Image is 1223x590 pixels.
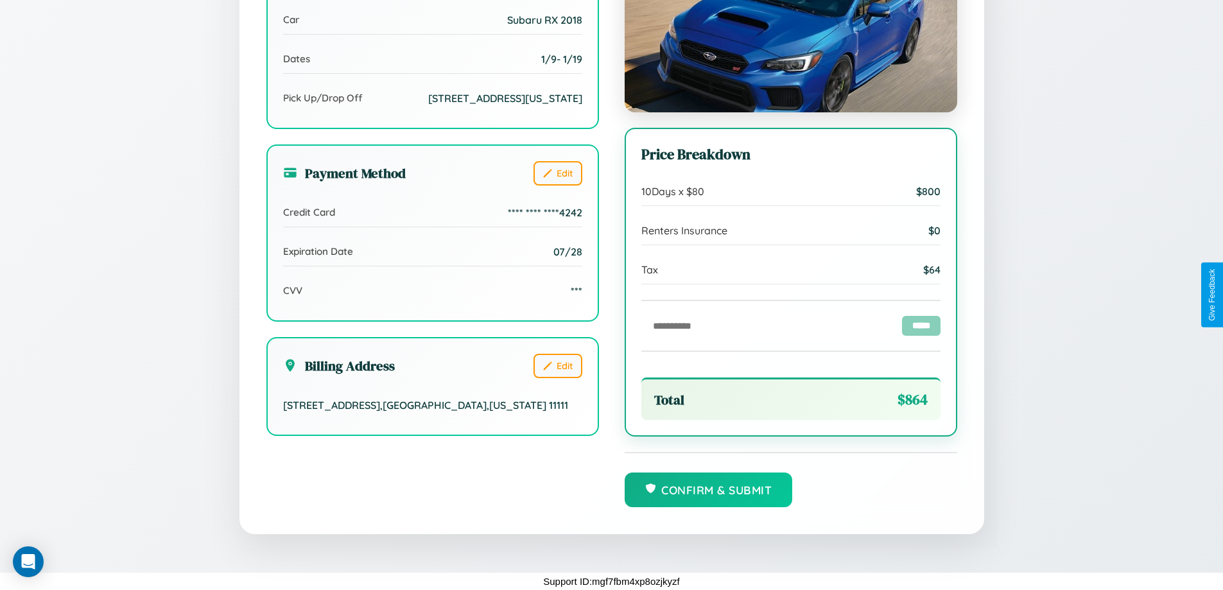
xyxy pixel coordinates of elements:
div: Open Intercom Messenger [13,546,44,577]
span: Expiration Date [283,245,353,257]
span: Tax [641,263,658,276]
span: $ 800 [916,185,941,198]
span: $ 864 [898,390,928,410]
span: Total [654,390,684,409]
span: 10 Days x $ 80 [641,185,704,198]
span: $ 0 [928,224,941,237]
div: Give Feedback [1208,269,1217,321]
h3: Billing Address [283,356,395,375]
span: $ 64 [923,263,941,276]
button: Confirm & Submit [625,473,793,507]
span: 1 / 9 - 1 / 19 [541,53,582,65]
span: Renters Insurance [641,224,727,237]
span: [STREET_ADDRESS] , [GEOGRAPHIC_DATA] , [US_STATE] 11111 [283,399,568,412]
span: [STREET_ADDRESS][US_STATE] [428,92,582,105]
button: Edit [533,354,582,378]
h3: Price Breakdown [641,144,941,164]
span: Subaru RX 2018 [507,13,582,26]
span: CVV [283,284,302,297]
p: Support ID: mgf7fbm4xp8ozjkyzf [543,573,680,590]
span: Pick Up/Drop Off [283,92,363,104]
button: Edit [533,161,582,186]
h3: Payment Method [283,164,406,182]
span: Credit Card [283,206,335,218]
span: 07/28 [553,245,582,258]
span: Dates [283,53,310,65]
span: Car [283,13,299,26]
